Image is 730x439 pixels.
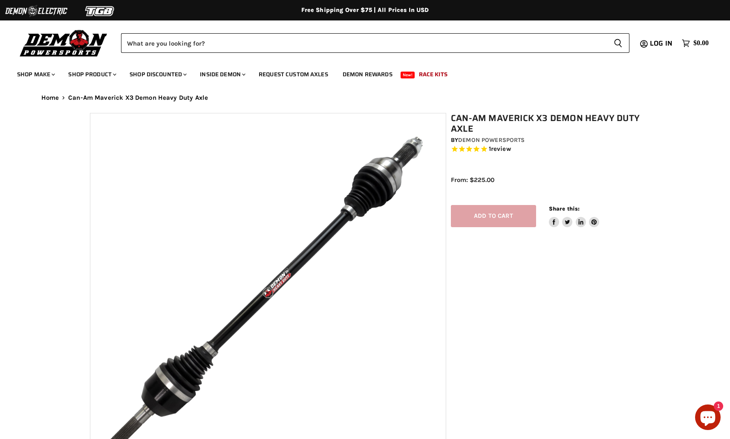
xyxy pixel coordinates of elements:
a: Shop Product [62,66,121,83]
span: 1 reviews [489,145,511,153]
span: From: $225.00 [451,176,494,184]
span: New! [401,72,415,78]
a: Request Custom Axles [252,66,335,83]
aside: Share this: [549,205,600,228]
inbox-online-store-chat: Shopify online store chat [692,404,723,432]
a: Race Kits [413,66,454,83]
a: Home [41,94,59,101]
span: Rated 5.0 out of 5 stars 1 reviews [451,145,645,154]
ul: Main menu [11,62,707,83]
span: Share this: [549,205,580,212]
a: $0.00 [678,37,713,49]
a: Shop Discounted [123,66,192,83]
div: Free Shipping Over $75 | All Prices In USD [24,6,706,14]
a: Demon Rewards [336,66,399,83]
span: $0.00 [693,39,709,47]
button: Search [607,33,629,53]
h1: Can-Am Maverick X3 Demon Heavy Duty Axle [451,113,645,134]
span: review [491,145,511,153]
input: Search [121,33,607,53]
img: Demon Powersports [17,28,110,58]
form: Product [121,33,629,53]
nav: Breadcrumbs [24,94,706,101]
a: Shop Make [11,66,60,83]
span: Can-Am Maverick X3 Demon Heavy Duty Axle [68,94,208,101]
a: Demon Powersports [458,136,525,144]
span: Log in [650,38,672,49]
a: Inside Demon [193,66,251,83]
img: Demon Electric Logo 2 [4,3,68,19]
a: Log in [646,40,678,47]
div: by [451,136,645,145]
img: TGB Logo 2 [68,3,132,19]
